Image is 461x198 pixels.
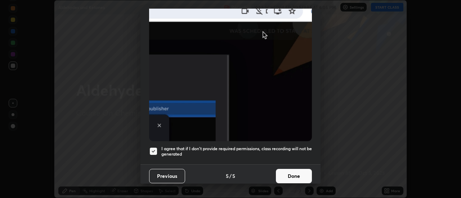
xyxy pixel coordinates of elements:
[232,172,235,180] h4: 5
[276,169,312,183] button: Done
[229,172,232,180] h4: /
[226,172,229,180] h4: 5
[149,169,185,183] button: Previous
[161,146,312,157] h5: I agree that if I don't provide required permissions, class recording will not be generated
